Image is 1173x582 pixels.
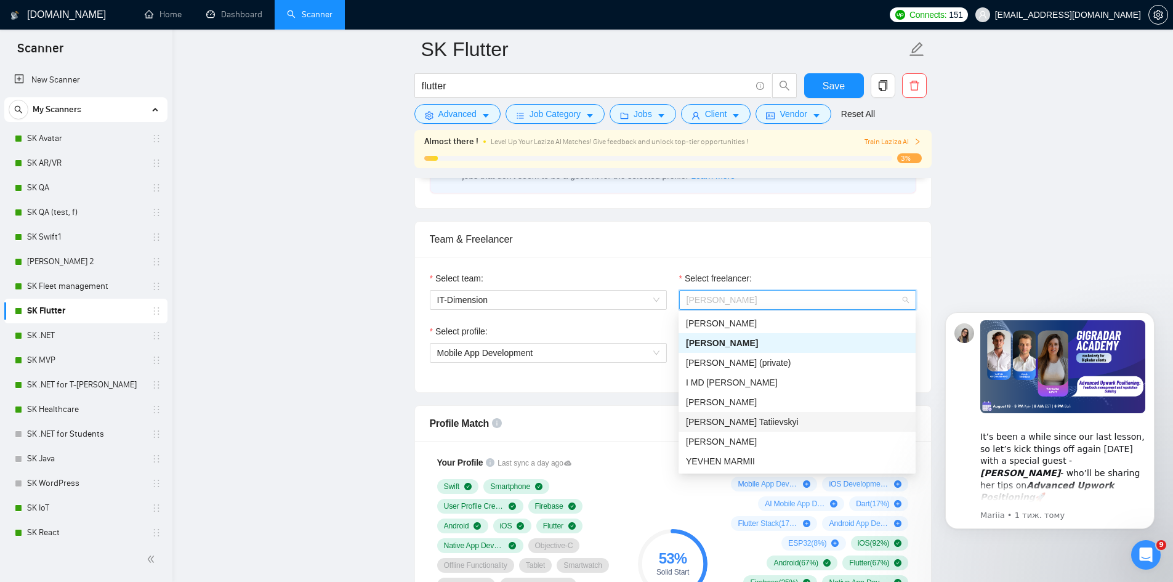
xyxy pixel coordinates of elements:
[430,222,916,257] div: Team & Freelancer
[421,34,906,65] input: Scanner name...
[772,73,797,98] button: search
[14,68,158,92] a: New Scanner
[151,429,161,439] span: holder
[686,397,757,407] span: [PERSON_NAME]
[773,558,818,568] span: Android ( 67 %)
[27,397,144,422] a: SK Healthcare
[894,559,901,567] span: check-circle
[430,418,490,429] span: Profile Match
[33,97,81,122] span: My Scanners
[482,111,490,120] span: caret-down
[517,522,524,530] span: check-circle
[526,560,546,570] span: Tablet
[829,519,889,528] span: Android App Development ( 8 %)
[151,208,161,217] span: holder
[949,8,962,22] span: 151
[491,137,748,146] span: Level Up Your Laziza AI Matches! Give feedback and unlock top-tier opportunities !
[444,501,504,511] span: User Profile Creation
[543,521,563,531] span: Flutter
[756,104,831,124] button: idcardVendorcaret-down
[780,107,807,121] span: Vendor
[1149,10,1167,20] span: setting
[145,9,182,20] a: homeHome
[437,291,659,309] span: IT-Dimension
[535,501,563,511] span: Firebase
[506,104,605,124] button: barsJob Categorycaret-down
[27,323,144,348] a: SK .NET
[1156,540,1166,550] span: 9
[823,78,845,94] span: Save
[829,479,889,489] span: iOS Development ( 33 %)
[151,380,161,390] span: holder
[756,82,764,90] span: info-circle
[9,105,28,114] span: search
[732,111,740,120] span: caret-down
[894,520,901,527] span: plus-circle
[206,9,262,20] a: dashboardDashboard
[686,318,757,328] span: [PERSON_NAME]
[27,249,144,274] a: [PERSON_NAME] 2
[444,482,460,491] span: Swift
[151,405,161,414] span: holder
[830,500,837,507] span: plus-circle
[10,6,19,25] img: logo
[638,568,707,576] div: Solid Start
[927,294,1173,549] iframe: Intercom notifications повідомлення
[430,272,483,285] label: Select team:
[490,482,530,491] span: Smartphone
[638,551,707,566] div: 53 %
[9,100,28,119] button: search
[147,553,159,565] span: double-left
[151,134,161,143] span: holder
[788,538,826,548] span: ESP32 ( 8 %)
[610,104,676,124] button: folderJobscaret-down
[978,10,987,19] span: user
[903,80,926,91] span: delete
[909,8,946,22] span: Connects:
[27,447,144,471] a: SK Java
[766,111,775,120] span: idcard
[27,126,144,151] a: SK Avatar
[568,503,576,510] span: check-circle
[27,200,144,225] a: SK QA (test, f)
[686,437,757,447] span: [PERSON_NAME]
[657,111,666,120] span: caret-down
[287,9,333,20] a: searchScanner
[27,225,144,249] a: SK Swift1
[498,458,571,469] span: Last sync a day ago
[686,378,778,387] span: I MD [PERSON_NAME]
[894,500,901,507] span: plus-circle
[841,107,875,121] a: Reset All
[681,104,751,124] button: userClientcaret-down
[424,135,478,148] span: Almost there !
[620,111,629,120] span: folder
[871,73,895,98] button: copy
[894,540,901,547] span: check-circle
[803,480,810,488] span: plus-circle
[27,471,144,496] a: SK WordPress
[738,519,798,528] span: Flutter Stack ( 17 %)
[151,281,161,291] span: holder
[486,458,494,467] span: info-circle
[464,483,472,490] span: check-circle
[516,111,525,120] span: bars
[151,257,161,267] span: holder
[738,479,798,489] span: Mobile App Development ( 92 %)
[535,483,542,490] span: check-circle
[535,541,573,551] span: Objective-C
[27,496,144,520] a: SK IoT
[686,417,799,427] span: [PERSON_NAME] Tatiievskyi
[437,348,533,358] span: Mobile App Development
[500,521,512,531] span: iOS
[27,422,144,447] a: SK .NET for Students
[1148,10,1168,20] a: setting
[509,503,516,510] span: check-circle
[27,176,144,200] a: SK QA
[897,153,922,163] span: 3%
[444,541,504,551] span: Native App Development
